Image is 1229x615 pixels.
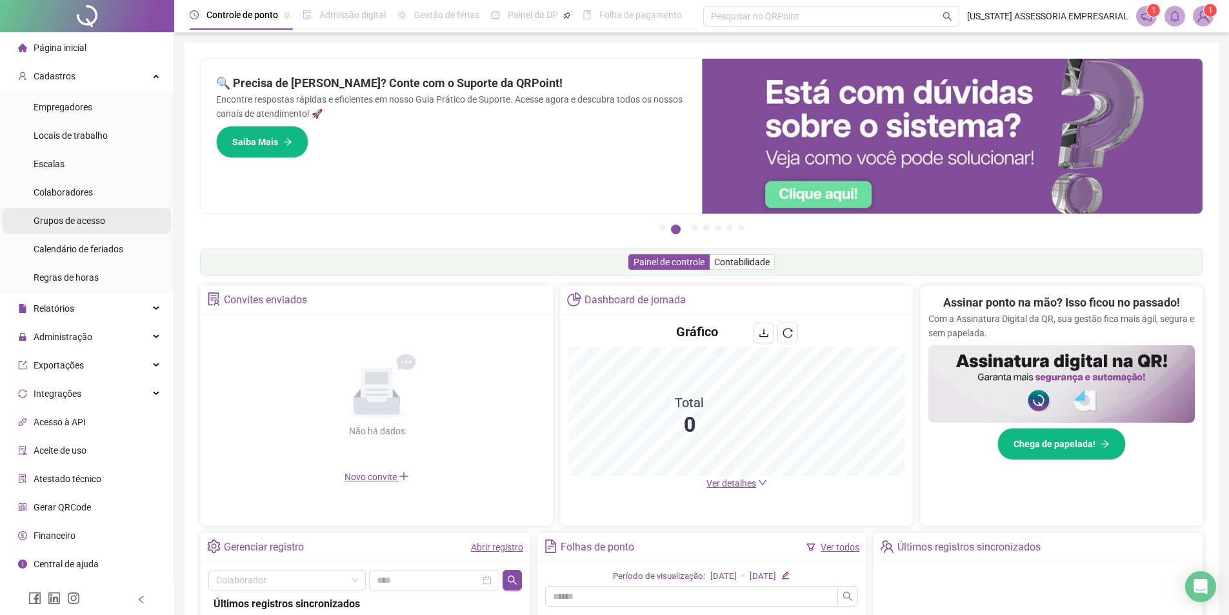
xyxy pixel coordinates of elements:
[34,303,74,314] span: Relatórios
[18,531,27,540] span: dollar
[397,10,406,19] span: sun
[18,361,27,370] span: export
[928,345,1195,423] img: banner%2F02c71560-61a6-44d4-94b9-c8ab97240462.png
[781,571,790,580] span: edit
[67,592,80,605] span: instagram
[806,543,815,552] span: filter
[880,539,894,553] span: team
[599,10,682,20] span: Folha de pagamento
[18,389,27,398] span: sync
[715,225,721,231] button: 5
[613,570,705,583] div: Período de visualização:
[317,424,436,438] div: Não há dados
[750,570,776,583] div: [DATE]
[414,10,479,20] span: Gestão de férias
[843,591,853,601] span: search
[137,595,146,604] span: left
[207,292,221,306] span: solution
[207,539,221,553] span: setting
[34,43,86,53] span: Página inicial
[34,187,93,197] span: Colaboradores
[508,10,558,20] span: Painel do DP
[34,388,81,399] span: Integrações
[18,332,27,341] span: lock
[676,323,718,341] h4: Gráfico
[34,216,105,226] span: Grupos de acesso
[943,12,952,21] span: search
[783,328,793,338] span: reload
[34,502,91,512] span: Gerar QRCode
[48,592,61,605] span: linkedin
[232,135,278,149] span: Saiba Mais
[224,536,304,558] div: Gerenciar registro
[345,472,409,482] span: Novo convite
[319,10,386,20] span: Admissão digital
[706,478,756,489] span: Ver detalhes
[702,59,1203,214] img: banner%2F0cf4e1f0-cb71-40ef-aa93-44bd3d4ee559.png
[692,225,698,231] button: 3
[544,539,557,553] span: file-text
[659,225,666,231] button: 1
[18,72,27,81] span: user-add
[759,328,769,338] span: download
[216,92,686,121] p: Encontre respostas rápidas e eficientes em nosso Guia Prático de Suporte. Acesse agora e descubra...
[214,596,517,612] div: Últimos registros sincronizados
[507,575,517,585] span: search
[563,12,571,19] span: pushpin
[34,530,75,541] span: Financeiro
[706,478,767,489] a: Ver detalhes down
[34,102,92,112] span: Empregadores
[34,244,123,254] span: Calendário de feriados
[738,225,744,231] button: 7
[34,417,86,427] span: Acesso à API
[585,289,686,311] div: Dashboard de jornada
[1014,437,1095,451] span: Chega de papelada!
[714,257,770,267] span: Contabilidade
[821,542,859,552] a: Ver todos
[1194,6,1213,26] img: 89980
[34,130,108,141] span: Locais de trabalho
[190,10,199,19] span: clock-circle
[567,292,581,306] span: pie-chart
[1101,439,1110,449] span: arrow-right
[34,272,99,283] span: Regras de horas
[399,471,409,481] span: plus
[1204,4,1217,17] sup: Atualize o seu contato no menu Meus Dados
[703,225,710,231] button: 4
[28,592,41,605] span: facebook
[928,312,1195,340] p: Com a Assinatura Digital da QR, sua gestão fica mais ágil, segura e sem papelada.
[18,503,27,512] span: qrcode
[710,570,737,583] div: [DATE]
[18,304,27,313] span: file
[206,10,278,20] span: Controle de ponto
[671,225,681,234] button: 2
[561,536,634,558] div: Folhas de ponto
[1169,10,1181,22] span: bell
[471,542,523,552] a: Abrir registro
[34,474,101,484] span: Atestado técnico
[1185,571,1216,602] div: Open Intercom Messenger
[18,560,27,569] span: info-circle
[34,332,92,342] span: Administração
[216,126,308,158] button: Saiba Mais
[943,294,1180,312] h2: Assinar ponto na mão? Isso ficou no passado!
[1208,6,1213,15] span: 1
[583,10,592,19] span: book
[897,536,1041,558] div: Últimos registros sincronizados
[997,428,1126,460] button: Chega de papelada!
[726,225,733,231] button: 6
[1141,10,1152,22] span: notification
[18,43,27,52] span: home
[34,445,86,456] span: Aceite de uso
[216,74,686,92] h2: 🔍 Precisa de [PERSON_NAME]? Conte com o Suporte da QRPoint!
[1147,4,1160,17] sup: 1
[758,478,767,487] span: down
[283,137,292,146] span: arrow-right
[18,446,27,455] span: audit
[491,10,500,19] span: dashboard
[1152,6,1156,15] span: 1
[303,10,312,19] span: file-done
[34,71,75,81] span: Cadastros
[224,289,307,311] div: Convites enviados
[742,570,744,583] div: -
